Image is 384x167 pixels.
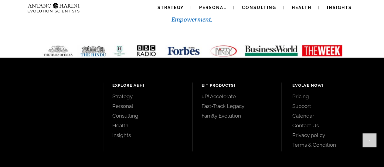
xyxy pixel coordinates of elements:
[292,103,370,109] a: Support
[112,103,183,109] a: Personal
[112,93,183,100] a: Strategy
[202,112,272,119] a: Fam!ly Evolution
[292,132,370,139] a: Privacy policy
[112,122,183,129] a: Health
[202,82,272,89] h4: EIT Products!
[158,5,184,10] span: Strategy
[327,5,352,10] span: Insights
[112,132,183,139] a: Insights
[292,142,370,148] a: Terms & Condition
[199,5,226,10] span: Personal
[112,112,183,119] a: Consulting
[292,5,311,10] span: Health
[242,5,276,10] span: Consulting
[292,93,370,100] a: Pricing
[37,45,348,57] img: Media-Strip
[202,93,272,100] a: uP! Accelerate
[112,82,183,89] h4: Explore A&H!
[292,82,370,89] h4: Evolve Now!
[292,112,370,119] a: Calendar
[202,103,272,109] a: Fast-Track Legacy
[292,122,370,129] a: Contact Us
